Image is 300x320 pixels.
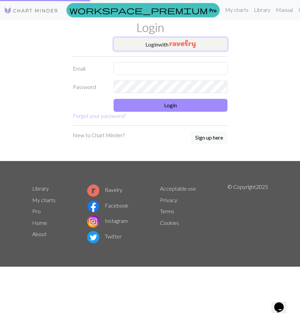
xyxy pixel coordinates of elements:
[4,6,58,15] img: Logo
[32,197,56,203] a: My charts
[66,3,220,17] a: Pro
[114,99,227,112] button: Login
[32,208,41,214] a: Pro
[169,40,196,48] img: Ravelry
[32,185,49,192] a: Library
[114,37,227,51] button: Loginwith
[272,293,293,313] iframe: chat widget
[87,217,128,224] a: Instagram
[273,3,296,17] a: Manual
[160,197,177,203] a: Privacy
[32,219,47,226] a: Home
[87,231,99,243] img: Twitter logo
[160,185,196,192] a: Acceptable use
[191,131,227,144] button: Sign up here
[87,233,122,239] a: Twitter
[87,186,122,193] a: Ravelry
[73,131,125,139] p: New to Chart Minder?
[160,208,174,214] a: Terms
[87,200,99,212] img: Facebook logo
[87,215,99,228] img: Instagram logo
[69,81,109,93] label: Password
[227,183,268,245] p: © Copyright 2025
[160,219,179,226] a: Cookies
[28,20,272,35] h1: Login
[251,3,273,17] a: Library
[222,3,251,17] a: My charts
[69,5,208,15] span: workspace_premium
[87,184,99,197] img: Ravelry logo
[87,202,128,209] a: Facebook
[32,231,46,237] a: About
[73,112,126,119] a: Forgot your password?
[191,131,227,145] a: Sign up here
[69,62,109,75] label: Email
